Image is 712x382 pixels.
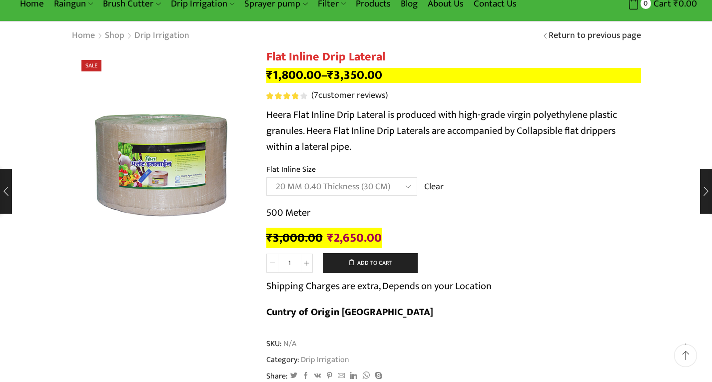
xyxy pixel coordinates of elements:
[314,88,318,103] span: 7
[81,60,101,71] span: Sale
[549,29,641,42] a: Return to previous page
[266,278,492,294] p: Shipping Charges are extra, Depends on your Location
[266,68,641,83] p: –
[282,338,296,350] span: N/A
[311,89,388,102] a: (7customer reviews)
[424,181,444,194] a: Clear options
[71,29,95,42] a: Home
[323,253,418,273] button: Add to cart
[266,65,273,85] span: ₹
[71,29,190,42] nav: Breadcrumb
[266,65,321,85] bdi: 1,800.00
[266,205,641,221] p: 500 Meter
[327,228,334,248] span: ₹
[327,228,382,248] bdi: 2,650.00
[266,92,307,99] div: Rated 4.00 out of 5
[266,164,316,175] label: Flat Inline Size
[266,107,641,155] p: Heera Flat Inline Drip Lateral is produced with high-grade virgin polyethylene plastic granules. ...
[327,65,382,85] bdi: 3,350.00
[266,228,273,248] span: ₹
[266,304,433,321] b: Cuntry of Origin [GEOGRAPHIC_DATA]
[104,29,125,42] a: Shop
[266,50,641,64] h1: Flat Inline Drip Lateral
[266,354,349,366] span: Category:
[266,338,641,350] span: SKU:
[278,254,301,273] input: Product quantity
[266,228,323,248] bdi: 3,000.00
[299,353,349,366] a: Drip Irrigation
[266,92,309,99] span: 7
[134,29,190,42] a: Drip Irrigation
[327,65,334,85] span: ₹
[266,92,299,99] span: Rated out of 5 based on customer ratings
[266,371,288,382] span: Share:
